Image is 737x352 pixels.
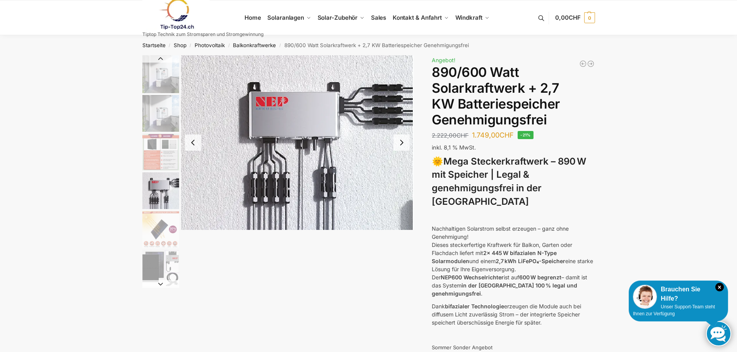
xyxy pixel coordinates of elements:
strong: in der [GEOGRAPHIC_DATA] 100 % legal und genehmigungsfrei [432,282,577,297]
div: Sommer Sonder Angebot [432,344,595,352]
img: Balkonkraftwerk mit 2,7kw Speicher [142,95,179,132]
img: Balkonkraftwerk mit 2,7kw Speicher [142,55,179,93]
button: Previous slide [142,55,179,63]
span: Kontakt & Anfahrt [393,14,442,21]
span: / [166,43,174,49]
bdi: 1.749,00 [472,131,514,139]
li: 1 / 12 [140,55,179,94]
span: CHF [457,132,469,139]
h1: 890/600 Watt Solarkraftwerk + 2,7 KW Batteriespeicher Genehmigungsfrei [432,65,595,128]
a: Sales [368,0,389,35]
p: Dank erzeugen die Module auch bei diffusem Licht zuverlässig Strom – der integrierte Speicher spe... [432,302,595,326]
li: 4 / 12 [140,171,179,210]
span: Windkraft [455,14,482,21]
li: 7 / 12 [140,287,179,326]
p: Tiptop Technik zum Stromsparen und Stromgewinnung [142,32,263,37]
a: Shop [174,42,186,48]
li: 4 / 12 [181,55,414,230]
button: Next slide [142,280,179,288]
img: Balkonkraftwerk 860 [142,250,179,286]
span: / [186,43,195,49]
li: 2 / 12 [140,94,179,133]
span: Unser Support-Team steht Ihnen zur Verfügung [633,304,715,316]
i: Schließen [715,283,724,291]
span: CHF [569,14,581,21]
p: Nachhaltigen Solarstrom selbst erzeugen – ganz ohne Genehmigung! Dieses steckerfertige Kraftwerk ... [432,224,595,298]
span: / [276,43,284,49]
strong: bifazialer Technologie [445,303,504,309]
a: Windkraft [452,0,492,35]
h3: 🌞 [432,155,595,209]
a: Balkonkraftwerk 890 Watt Solarmodulleistung mit 2kW/h Zendure Speicher [587,60,595,68]
div: Brauchen Sie Hilfe? [633,285,724,303]
a: Balkonkraftwerk 405/600 Watt erweiterbar [579,60,587,68]
img: Bificial 30 % mehr Leistung [142,211,179,248]
a: Solar-Zubehör [314,0,368,35]
a: Solaranlagen [264,0,314,35]
a: Startseite [142,42,166,48]
img: BDS1000 [142,172,179,209]
img: Bificial im Vergleich zu billig Modulen [142,134,179,170]
a: Balkonkraftwerke [233,42,276,48]
span: / [225,43,233,49]
img: BDS1000 [181,55,414,230]
nav: Breadcrumb [128,35,609,55]
li: 6 / 12 [140,248,179,287]
img: Customer service [633,285,657,309]
strong: 2,7 kWh LiFePO₄-Speicher [496,258,565,264]
button: Next slide [393,134,410,151]
span: 0,00 [555,14,580,21]
button: Previous slide [185,134,201,151]
span: inkl. 8,1 % MwSt. [432,144,476,151]
a: Kontakt & Anfahrt [389,0,452,35]
bdi: 2.222,00 [432,132,469,139]
span: Solaranlagen [267,14,304,21]
span: -21% [518,131,534,139]
li: 5 / 12 [140,210,179,248]
li: 3 / 12 [140,133,179,171]
span: 0 [584,12,595,23]
span: Angebot! [432,57,455,63]
span: Sales [371,14,386,21]
span: CHF [499,131,514,139]
strong: 2x 445 W bifazialen N-Type Solarmodulen [432,250,557,264]
strong: 600 W begrenzt [519,274,561,281]
a: 0,00CHF 0 [555,6,595,29]
span: Solar-Zubehör [318,14,358,21]
strong: Mega Steckerkraftwerk – 890 W mit Speicher | Legal & genehmigungsfrei in der [GEOGRAPHIC_DATA] [432,156,586,207]
a: Photovoltaik [195,42,225,48]
strong: NEP600 Wechselrichter [441,274,504,281]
